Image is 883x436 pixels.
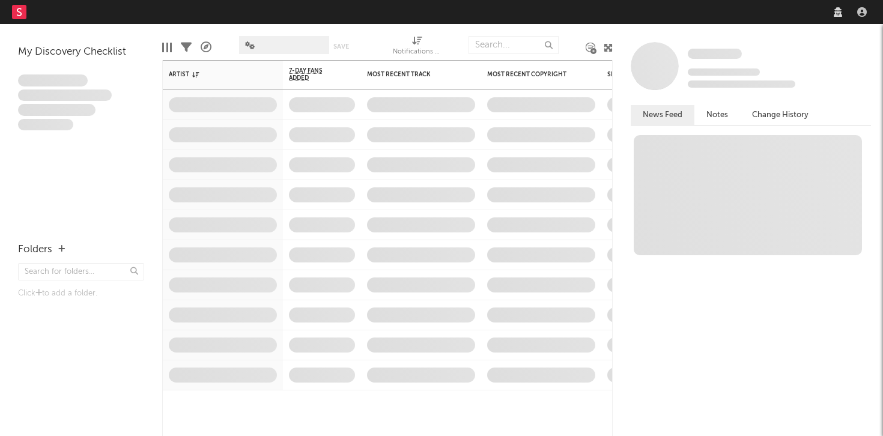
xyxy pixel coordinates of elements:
[18,263,144,280] input: Search for folders...
[367,71,457,78] div: Most Recent Track
[688,49,742,59] span: Some Artist
[688,48,742,60] a: Some Artist
[688,80,795,88] span: 0 fans last week
[631,105,694,125] button: News Feed
[487,71,577,78] div: Most Recent Copyright
[740,105,821,125] button: Change History
[607,71,697,78] div: Spotify Monthly Listeners
[201,30,211,65] div: A&R Pipeline
[18,45,144,59] div: My Discovery Checklist
[289,67,337,82] span: 7-Day Fans Added
[18,119,73,131] span: Aliquam viverra
[333,43,349,50] button: Save
[393,30,441,65] div: Notifications (Artist)
[162,30,172,65] div: Edit Columns
[18,286,144,301] div: Click to add a folder.
[18,74,88,86] span: Lorem ipsum dolor
[181,30,192,65] div: Filters
[694,105,740,125] button: Notes
[18,243,52,257] div: Folders
[18,104,96,116] span: Praesent ac interdum
[18,89,112,101] span: Integer aliquet in purus et
[469,36,559,54] input: Search...
[688,68,760,76] span: Tracking Since: [DATE]
[169,71,259,78] div: Artist
[393,45,441,59] div: Notifications (Artist)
